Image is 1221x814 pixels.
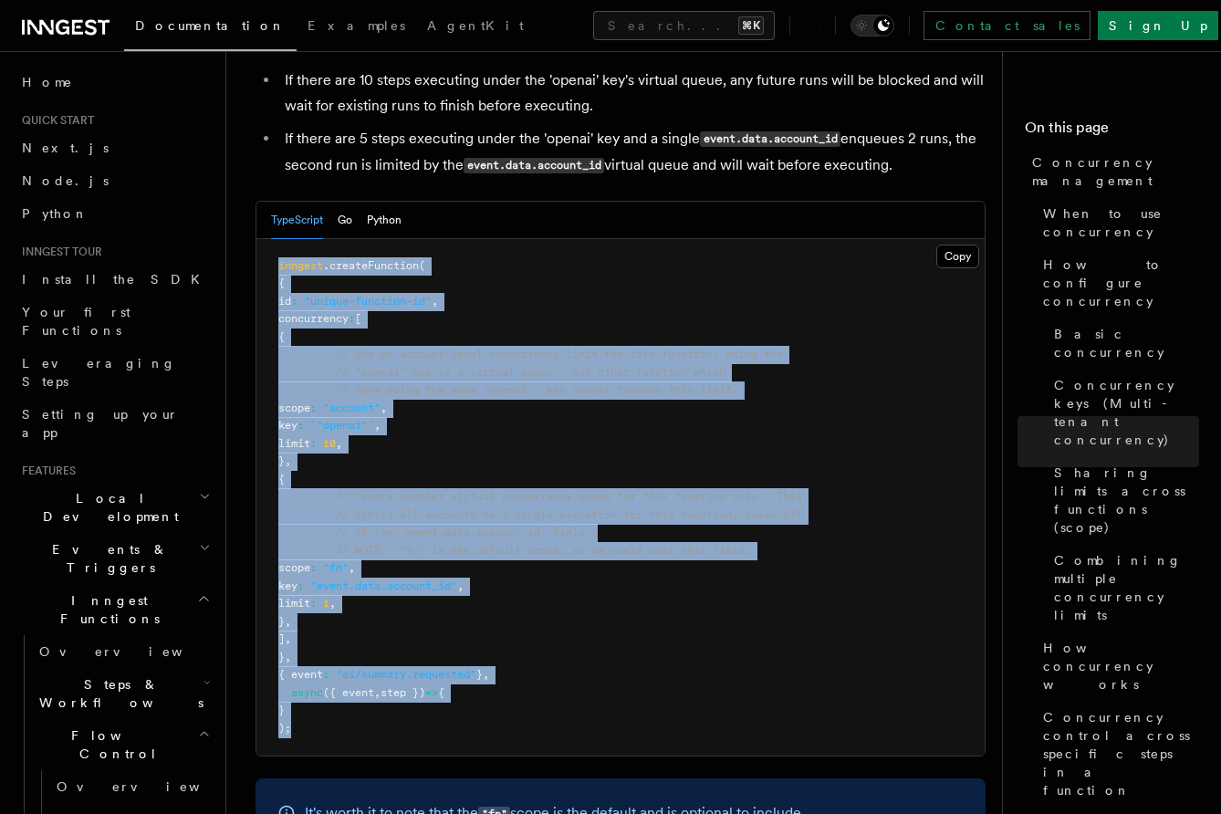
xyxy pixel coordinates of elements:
span: , [336,437,342,450]
span: , [457,579,464,592]
span: Local Development [15,489,199,526]
a: Concurrency control across specific steps in a function [1036,701,1199,807]
button: Copy [936,245,979,268]
span: Concurrency control across specific steps in a function [1043,708,1199,799]
a: Contact sales [924,11,1091,40]
span: Overview [57,779,245,794]
span: , [381,402,387,414]
span: } [278,454,285,467]
a: When to use concurrency [1036,197,1199,248]
span: : [297,579,304,592]
a: Your first Functions [15,296,214,347]
span: id [278,295,291,308]
a: Concurrency management [1025,146,1199,197]
span: : [310,597,317,610]
span: Combining multiple concurrency limits [1054,551,1199,624]
span: 1 [323,597,329,610]
span: Concurrency management [1032,153,1199,190]
a: Examples [297,5,416,49]
span: ] [278,632,285,645]
a: Overview [49,770,214,803]
span: How to configure concurrency [1043,256,1199,310]
span: // runs using the same "openai"` key counts towards this limit. [336,383,738,396]
span: Features [15,464,76,478]
span: { [278,473,285,485]
span: Home [22,73,73,91]
span: , [374,686,381,699]
span: } [278,704,285,716]
span: , [374,419,381,432]
span: key [278,419,297,432]
span: "unique-function-id" [304,295,432,308]
span: Inngest Functions [15,591,197,628]
button: Local Development [15,482,214,533]
span: Steps & Workflows [32,675,203,712]
span: Sharing limits across functions (scope) [1054,464,1199,537]
span: Concurrency keys (Multi-tenant concurrency) [1054,376,1199,449]
button: Inngest Functions [15,584,214,635]
span: scope [278,402,310,414]
a: Concurrency keys (Multi-tenant concurrency) [1047,369,1199,456]
span: limit [278,597,310,610]
span: Install the SDK [22,272,211,287]
span: Quick start [15,113,94,128]
span: } [278,651,285,663]
span: Flow Control [32,726,198,763]
a: How to configure concurrency [1036,248,1199,318]
button: Go [338,202,352,239]
a: Setting up your app [15,398,214,449]
span: : [310,437,317,450]
span: Documentation [135,18,286,33]
a: Sharing limits across functions (scope) [1047,456,1199,544]
button: Search...⌘K [593,11,775,40]
span: Leveraging Steps [22,356,176,389]
span: // Create another virtual concurrency queue for this function only. This [336,490,802,503]
span: : [297,419,304,432]
button: Python [367,202,402,239]
span: step }) [381,686,425,699]
span: { event [278,668,323,681]
span: : [310,402,317,414]
a: Overview [32,635,214,668]
span: Examples [308,18,405,33]
span: // limits all accounts to a single execution for this function, based off [336,508,802,521]
span: Your first Functions [22,305,130,338]
span: ({ event [323,686,374,699]
span: [ [355,312,361,325]
a: Documentation [124,5,297,51]
span: ( [419,259,425,272]
span: Python [22,206,89,221]
li: If there are 10 steps executing under the 'openai' key's virtual queue, any future runs will be b... [279,68,986,119]
span: "account" [323,402,381,414]
span: { [438,686,444,699]
span: scope [278,561,310,574]
span: ); [278,722,291,735]
a: Basic concurrency [1047,318,1199,369]
span: } [278,615,285,628]
button: Steps & Workflows [32,668,214,719]
a: Next.js [15,131,214,164]
span: : [291,295,297,308]
a: Sign Up [1098,11,1218,40]
span: , [349,561,355,574]
span: , [285,632,291,645]
span: key [278,579,297,592]
button: Events & Triggers [15,533,214,584]
span: : [310,561,317,574]
span: "event.data.account_id" [310,579,457,592]
a: Node.js [15,164,214,197]
span: // NOTE - "fn" is the default scope, so we could omit this field. [336,544,751,557]
span: { [278,330,285,343]
span: Events & Triggers [15,540,199,577]
a: Home [15,66,214,99]
a: Python [15,197,214,230]
span: , [329,597,336,610]
h4: On this page [1025,117,1199,146]
span: , [285,651,291,663]
span: .createFunction [323,259,419,272]
button: TypeScript [271,202,323,239]
span: concurrency [278,312,349,325]
span: How concurrency works [1043,639,1199,694]
span: Inngest tour [15,245,102,259]
span: `"openai"` [310,419,374,432]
